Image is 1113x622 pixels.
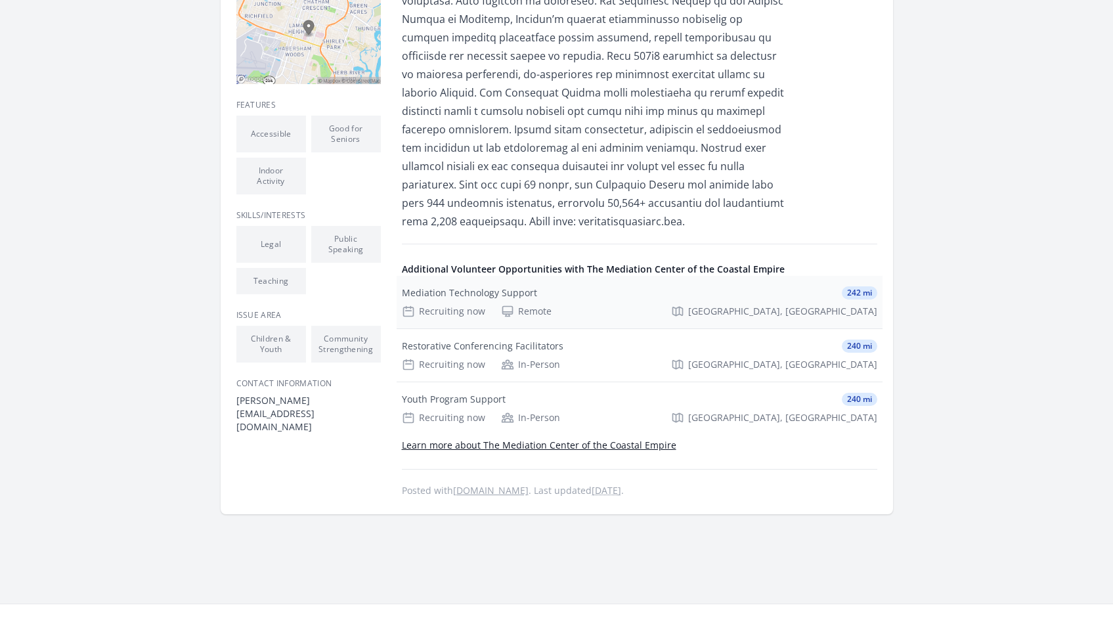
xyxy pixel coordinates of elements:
div: Youth Program Support [402,393,506,406]
h3: Issue area [236,310,381,321]
dt: [PERSON_NAME] [236,394,381,407]
span: 240 mi [842,340,877,353]
span: [GEOGRAPHIC_DATA], [GEOGRAPHIC_DATA] [688,411,877,424]
p: Posted with . Last updated . [402,485,877,496]
dd: [EMAIL_ADDRESS][DOMAIN_NAME] [236,407,381,433]
div: Restorative Conferencing Facilitators [402,340,563,353]
li: Good for Seniors [311,116,381,152]
div: Remote [501,305,552,318]
li: Public Speaking [311,226,381,263]
li: Community Strengthening [311,326,381,363]
div: Recruiting now [402,305,485,318]
span: 242 mi [842,286,877,300]
div: In-Person [501,411,560,424]
li: Indoor Activity [236,158,306,194]
div: Recruiting now [402,411,485,424]
li: Teaching [236,268,306,294]
h3: Skills/Interests [236,210,381,221]
abbr: Tue, May 6, 2025 7:56 PM [592,484,621,497]
span: 240 mi [842,393,877,406]
div: Mediation Technology Support [402,286,537,300]
h4: Additional Volunteer Opportunities with The Mediation Center of the Coastal Empire [402,263,877,276]
div: Recruiting now [402,358,485,371]
li: Legal [236,226,306,263]
a: Learn more about The Mediation Center of the Coastal Empire [402,439,676,451]
span: [GEOGRAPHIC_DATA], [GEOGRAPHIC_DATA] [688,358,877,371]
a: [DOMAIN_NAME] [453,484,529,497]
a: Restorative Conferencing Facilitators 240 mi Recruiting now In-Person [GEOGRAPHIC_DATA], [GEOGRAP... [397,329,883,382]
li: Children & Youth [236,326,306,363]
div: In-Person [501,358,560,371]
a: Youth Program Support 240 mi Recruiting now In-Person [GEOGRAPHIC_DATA], [GEOGRAPHIC_DATA] [397,382,883,435]
a: Mediation Technology Support 242 mi Recruiting now Remote [GEOGRAPHIC_DATA], [GEOGRAPHIC_DATA] [397,276,883,328]
li: Accessible [236,116,306,152]
span: [GEOGRAPHIC_DATA], [GEOGRAPHIC_DATA] [688,305,877,318]
h3: Features [236,100,381,110]
h3: Contact Information [236,378,381,389]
